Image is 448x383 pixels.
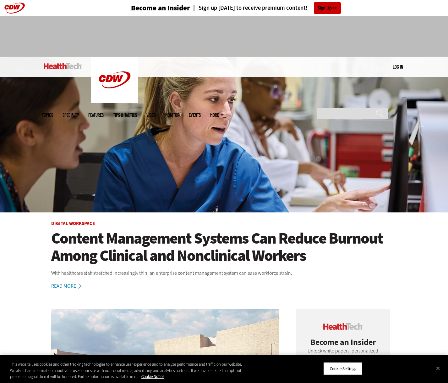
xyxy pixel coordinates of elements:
[305,347,381,379] p: Unlock white papers, personalized recommendations and other premium content for an in-depth look ...
[210,113,223,117] span: More
[314,2,341,14] a: Sign Up
[42,113,53,117] span: Topics
[146,113,156,117] a: Video
[10,361,246,380] div: This website uses cookies and other tracking technologies to enhance user experience and to analy...
[393,64,403,70] div: User menu
[107,4,190,12] a: Become an Insider
[431,361,445,375] button: Close
[63,113,79,117] span: Specialty
[165,113,179,117] a: MonITor
[51,269,397,277] p: With healthcare staff stretched increasingly thin, an enterprise content management system can ea...
[91,98,138,105] a: CDW
[51,284,88,289] a: Read More
[44,63,82,69] img: Home
[88,113,104,117] a: Features
[91,57,138,103] img: Home
[393,64,403,70] a: Log in
[51,220,95,227] a: Digital Workspace
[131,4,190,12] h3: Become an Insider
[323,323,363,330] img: cdw insider logo
[113,113,137,117] a: Tips & Tactics
[189,113,201,117] a: Events
[310,337,376,347] span: Become an Insider
[141,374,164,379] a: More information about your privacy
[51,230,397,264] a: Content Management Systems Can Reduce Burnout Among Clinical and Nonclinical Workers
[110,22,338,50] iframe: advertisement
[190,5,308,11] a: Sign up [DATE] to receive premium content!
[323,362,363,375] button: Cookie Settings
